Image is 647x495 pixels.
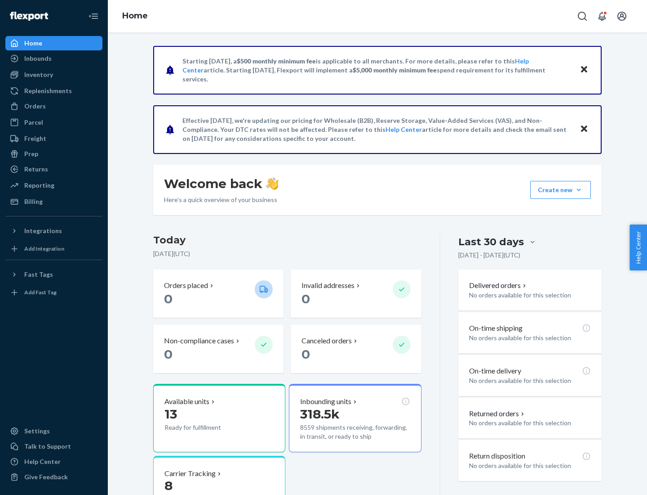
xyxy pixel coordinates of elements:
[578,63,590,76] button: Close
[24,134,46,143] div: Freight
[24,118,43,127] div: Parcel
[24,39,42,48] div: Home
[530,181,591,199] button: Create new
[24,472,68,481] div: Give Feedback
[164,336,234,346] p: Non-compliance cases
[5,51,102,66] a: Inbounds
[153,233,421,247] h3: Today
[291,270,421,318] button: Invalid addresses 0
[24,245,64,252] div: Add Integration
[5,267,102,282] button: Fast Tags
[164,406,177,422] span: 13
[164,175,279,192] h1: Welcome back
[153,249,421,258] p: [DATE] ( UTC )
[164,280,208,291] p: Orders placed
[469,409,526,419] button: Returned orders
[5,147,102,161] a: Prep
[24,457,61,466] div: Help Center
[5,454,102,469] a: Help Center
[301,346,310,362] span: 0
[469,280,528,291] button: Delivered orders
[5,194,102,209] a: Billing
[24,54,52,63] div: Inbounds
[386,126,422,133] a: Help Center
[10,12,48,21] img: Flexport logo
[24,197,43,206] div: Billing
[24,270,53,279] div: Fast Tags
[164,195,279,204] p: Here’s a quick overview of your business
[24,86,72,95] div: Replenishments
[300,423,410,441] p: 8559 shipments receiving, forwarding, in transit, or ready to ship
[5,224,102,238] button: Integrations
[24,427,50,436] div: Settings
[301,280,355,291] p: Invalid addresses
[5,242,102,256] a: Add Integration
[24,102,46,111] div: Orders
[164,423,248,432] p: Ready for fulfillment
[115,3,155,29] ol: breadcrumbs
[5,84,102,98] a: Replenishments
[5,424,102,438] a: Settings
[5,115,102,130] a: Parcel
[593,7,611,25] button: Open notifications
[458,235,524,249] div: Last 30 days
[458,251,520,260] p: [DATE] - [DATE] ( UTC )
[153,325,284,373] button: Non-compliance cases 0
[153,384,285,452] button: Available units13Ready for fulfillment
[469,461,591,470] p: No orders available for this selection
[573,7,591,25] button: Open Search Box
[5,36,102,50] a: Home
[353,66,437,74] span: $5,000 monthly minimum fee
[153,270,284,318] button: Orders placed 0
[469,366,521,376] p: On-time delivery
[301,291,310,306] span: 0
[164,468,216,479] p: Carrier Tracking
[289,384,421,452] button: Inbounding units318.5k8559 shipments receiving, forwarding, in transit, or ready to ship
[24,226,62,235] div: Integrations
[164,396,209,407] p: Available units
[24,442,71,451] div: Talk to Support
[5,162,102,176] a: Returns
[24,181,54,190] div: Reporting
[578,123,590,136] button: Close
[237,57,316,65] span: $500 monthly minimum fee
[24,149,38,158] div: Prep
[24,70,53,79] div: Inventory
[164,291,173,306] span: 0
[5,131,102,146] a: Freight
[300,396,351,407] p: Inbounding units
[5,470,102,484] button: Give Feedback
[5,99,102,113] a: Orders
[24,288,57,296] div: Add Fast Tag
[84,7,102,25] button: Close Navigation
[5,178,102,193] a: Reporting
[301,336,352,346] p: Canceled orders
[5,285,102,300] a: Add Fast Tag
[122,11,148,21] a: Home
[182,116,571,143] p: Effective [DATE], we're updating our pricing for Wholesale (B2B), Reserve Storage, Value-Added Se...
[300,406,340,422] span: 318.5k
[629,225,647,270] button: Help Center
[24,165,48,174] div: Returns
[164,346,173,362] span: 0
[291,325,421,373] button: Canceled orders 0
[5,67,102,82] a: Inventory
[469,376,591,385] p: No orders available for this selection
[613,7,631,25] button: Open account menu
[469,291,591,300] p: No orders available for this selection
[266,177,279,190] img: hand-wave emoji
[469,418,591,427] p: No orders available for this selection
[5,439,102,454] a: Talk to Support
[182,57,571,84] p: Starting [DATE], a is applicable to all merchants. For more details, please refer to this article...
[469,333,591,342] p: No orders available for this selection
[164,478,173,493] span: 8
[469,323,523,333] p: On-time shipping
[469,451,525,461] p: Return disposition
